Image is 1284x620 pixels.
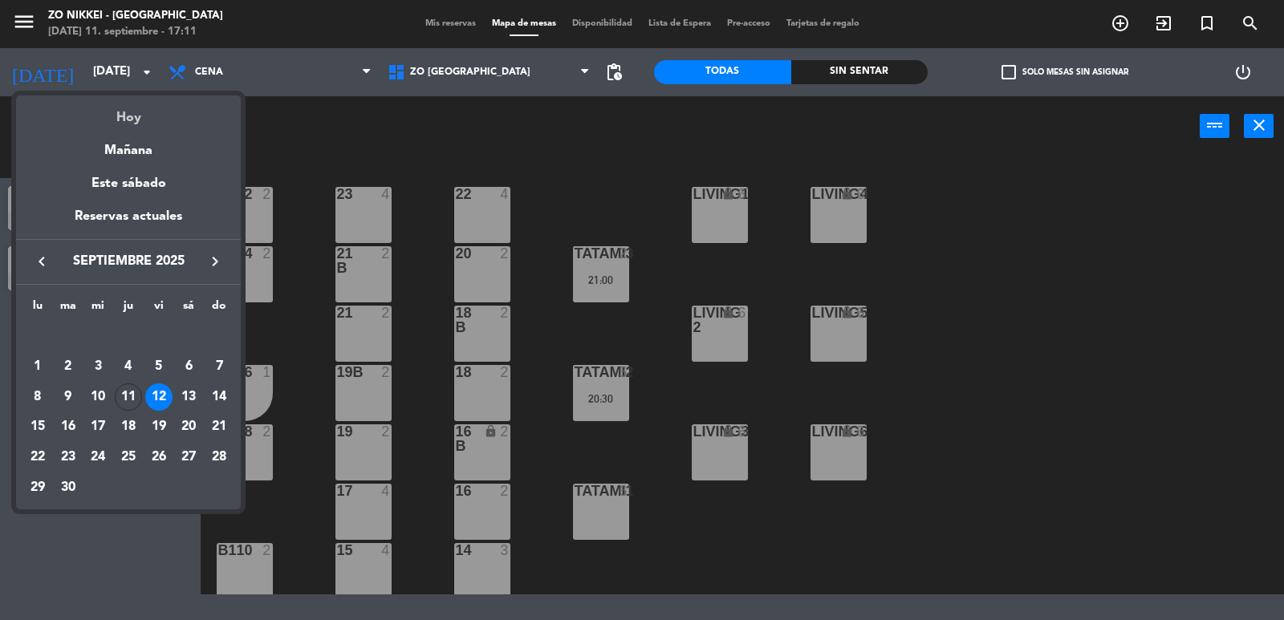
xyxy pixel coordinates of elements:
td: 14 de septiembre de 2025 [204,382,234,412]
td: 11 de septiembre de 2025 [113,382,144,412]
th: martes [53,297,83,322]
td: 7 de septiembre de 2025 [204,351,234,382]
th: sábado [174,297,205,322]
div: 10 [84,383,112,411]
td: 21 de septiembre de 2025 [204,411,234,442]
div: 3 [84,353,112,380]
td: 18 de septiembre de 2025 [113,411,144,442]
i: keyboard_arrow_right [205,252,225,271]
div: Este sábado [16,161,241,206]
div: 13 [175,383,202,411]
div: 5 [145,353,173,380]
div: 8 [24,383,51,411]
td: 26 de septiembre de 2025 [144,442,174,472]
td: 10 de septiembre de 2025 [83,382,113,412]
th: lunes [22,297,53,322]
td: SEP. [22,321,234,351]
td: 13 de septiembre de 2025 [174,382,205,412]
th: jueves [113,297,144,322]
td: 30 de septiembre de 2025 [53,472,83,503]
td: 28 de septiembre de 2025 [204,442,234,472]
td: 8 de septiembre de 2025 [22,382,53,412]
td: 5 de septiembre de 2025 [144,351,174,382]
td: 4 de septiembre de 2025 [113,351,144,382]
div: 7 [205,353,233,380]
td: 20 de septiembre de 2025 [174,411,205,442]
button: keyboard_arrow_right [201,251,230,272]
div: 28 [205,444,233,471]
div: 29 [24,474,51,501]
td: 17 de septiembre de 2025 [83,411,113,442]
td: 22 de septiembre de 2025 [22,442,53,472]
td: 16 de septiembre de 2025 [53,411,83,442]
div: Hoy [16,95,241,128]
div: 22 [24,444,51,471]
td: 9 de septiembre de 2025 [53,382,83,412]
div: 20 [175,413,202,440]
i: keyboard_arrow_left [32,252,51,271]
div: 18 [115,413,142,440]
div: 1 [24,353,51,380]
div: 27 [175,444,202,471]
div: 25 [115,444,142,471]
td: 2 de septiembre de 2025 [53,351,83,382]
td: 1 de septiembre de 2025 [22,351,53,382]
div: 11 [115,383,142,411]
div: 19 [145,413,173,440]
div: 21 [205,413,233,440]
div: 23 [55,444,82,471]
div: 15 [24,413,51,440]
div: 16 [55,413,82,440]
th: miércoles [83,297,113,322]
div: 24 [84,444,112,471]
td: 12 de septiembre de 2025 [144,382,174,412]
div: 17 [84,413,112,440]
div: 6 [175,353,202,380]
div: Mañana [16,128,241,161]
td: 24 de septiembre de 2025 [83,442,113,472]
th: domingo [204,297,234,322]
td: 23 de septiembre de 2025 [53,442,83,472]
td: 29 de septiembre de 2025 [22,472,53,503]
div: 30 [55,474,82,501]
div: 4 [115,353,142,380]
td: 15 de septiembre de 2025 [22,411,53,442]
th: viernes [144,297,174,322]
button: keyboard_arrow_left [27,251,56,272]
td: 6 de septiembre de 2025 [174,351,205,382]
div: Reservas actuales [16,206,241,239]
div: 14 [205,383,233,411]
td: 3 de septiembre de 2025 [83,351,113,382]
td: 25 de septiembre de 2025 [113,442,144,472]
td: 27 de septiembre de 2025 [174,442,205,472]
div: 2 [55,353,82,380]
div: 26 [145,444,173,471]
div: 9 [55,383,82,411]
div: 12 [145,383,173,411]
td: 19 de septiembre de 2025 [144,411,174,442]
span: septiembre 2025 [56,251,201,272]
